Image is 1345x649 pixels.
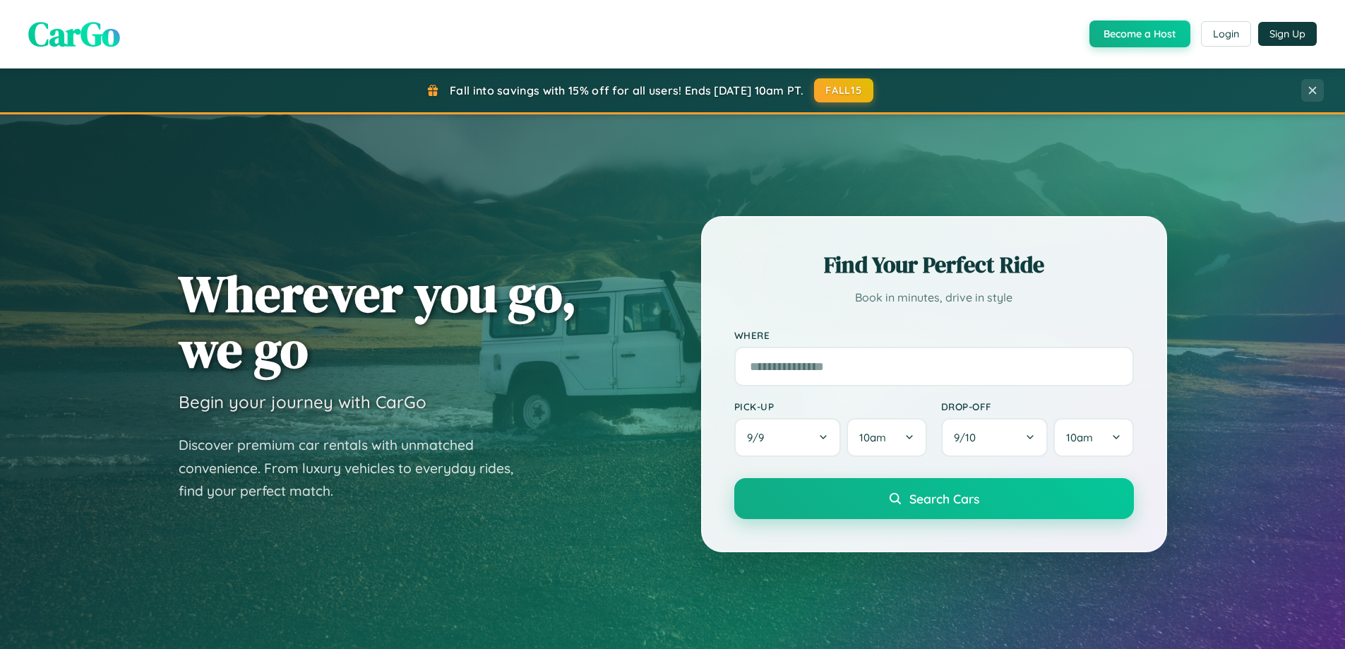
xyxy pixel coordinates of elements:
[450,83,803,97] span: Fall into savings with 15% off for all users! Ends [DATE] 10am PT.
[179,434,532,503] p: Discover premium car rentals with unmatched convenience. From luxury vehicles to everyday rides, ...
[1258,22,1317,46] button: Sign Up
[179,266,577,377] h1: Wherever you go, we go
[1053,418,1133,457] button: 10am
[179,391,426,412] h3: Begin your journey with CarGo
[734,287,1134,308] p: Book in minutes, drive in style
[734,329,1134,341] label: Where
[941,400,1134,412] label: Drop-off
[954,431,983,444] span: 9 / 10
[747,431,771,444] span: 9 / 9
[859,431,886,444] span: 10am
[1089,20,1190,47] button: Become a Host
[734,249,1134,280] h2: Find Your Perfect Ride
[941,418,1048,457] button: 9/10
[734,478,1134,519] button: Search Cars
[734,418,842,457] button: 9/9
[1201,21,1251,47] button: Login
[909,491,979,506] span: Search Cars
[734,400,927,412] label: Pick-up
[1066,431,1093,444] span: 10am
[847,418,926,457] button: 10am
[28,11,120,57] span: CarGo
[814,78,873,102] button: FALL15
